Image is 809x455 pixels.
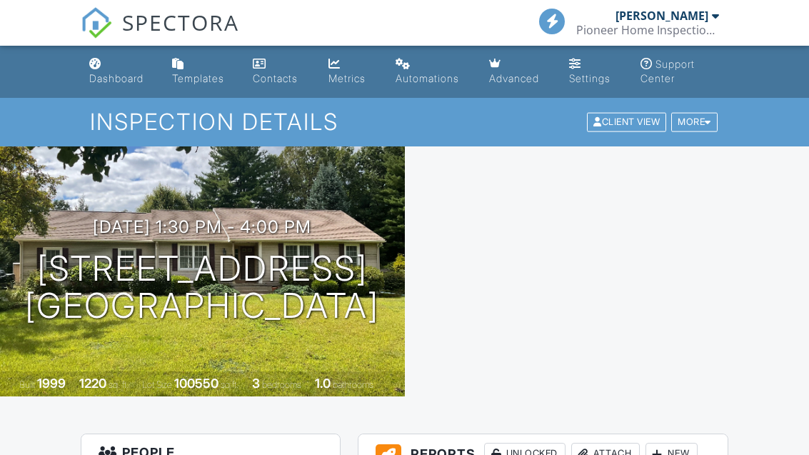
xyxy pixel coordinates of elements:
[576,23,719,37] div: Pioneer Home Inspection Services LLC
[489,72,539,84] div: Advanced
[262,379,301,390] span: bedrooms
[93,217,311,236] h3: [DATE] 1:30 pm - 4:00 pm
[640,58,695,84] div: Support Center
[323,51,378,92] a: Metrics
[89,72,144,84] div: Dashboard
[81,7,112,39] img: The Best Home Inspection Software - Spectora
[81,19,239,49] a: SPECTORA
[615,9,708,23] div: [PERSON_NAME]
[90,109,719,134] h1: Inspection Details
[483,51,552,92] a: Advanced
[19,379,35,390] span: Built
[315,376,331,391] div: 1.0
[174,376,218,391] div: 100550
[396,72,459,84] div: Automations
[84,51,155,92] a: Dashboard
[587,113,666,132] div: Client View
[635,51,725,92] a: Support Center
[252,376,260,391] div: 3
[79,376,106,391] div: 1220
[221,379,238,390] span: sq.ft.
[142,379,172,390] span: Lot Size
[328,72,366,84] div: Metrics
[166,51,236,92] a: Templates
[122,7,239,37] span: SPECTORA
[247,51,311,92] a: Contacts
[172,72,224,84] div: Templates
[569,72,610,84] div: Settings
[563,51,623,92] a: Settings
[25,250,379,326] h1: [STREET_ADDRESS] [GEOGRAPHIC_DATA]
[671,113,718,132] div: More
[109,379,129,390] span: sq. ft.
[390,51,472,92] a: Automations (Basic)
[37,376,66,391] div: 1999
[333,379,373,390] span: bathrooms
[586,116,670,126] a: Client View
[253,72,298,84] div: Contacts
